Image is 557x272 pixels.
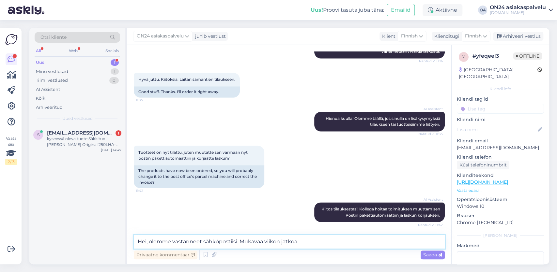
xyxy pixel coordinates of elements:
p: Windows 10 [457,203,544,210]
p: Kliendi telefon [457,154,544,161]
div: The products have now been ordered, so you will probably change it to the post office's parcel ma... [134,165,264,188]
p: Klienditeekond [457,172,544,179]
div: Arhiveeritud [36,104,63,111]
div: AI Assistent [36,86,60,93]
span: AI Assistent [418,197,443,202]
p: Chrome [TECHNICAL_ID] [457,219,544,226]
span: Kiitos tilauksestasi! Kollega hoitaa toimituksen muuttamisen Postin pakettiautomaattiin ja laskun... [321,207,441,217]
p: Kliendi nimi [457,116,544,123]
div: Aktiivne [423,4,462,16]
span: Hienoa kuulla! Olemme täällä, jos sinulla on lisäkysymyksiä tilaukseen tai tuotteisiimme liittyen. [326,116,441,127]
div: ON24 asiakaspalvelu [490,5,546,10]
div: Uus [36,59,44,66]
p: Kliendi email [457,137,544,144]
div: [DATE] 14:47 [101,148,121,152]
div: # yfeqeel3 [472,52,513,60]
span: ON24 asiakaspalvelu [137,33,184,40]
div: Minu vestlused [36,68,68,75]
span: s [37,132,39,137]
div: kyseessä oleva tuote Säkkituoli [PERSON_NAME] Original 250LHA-11432 Viimeistely: valkoinen CO55 [47,136,121,148]
div: 1 [111,68,119,75]
p: [EMAIL_ADDRESS][DOMAIN_NAME] [457,144,544,151]
div: Good stuff. Thanks. I'll order it right away. [134,86,240,97]
div: OA [478,6,487,15]
a: [URL][DOMAIN_NAME] [457,179,508,185]
span: Finnish [465,33,482,40]
span: y [462,54,465,59]
span: Saada [423,252,442,258]
div: Web [68,47,79,55]
span: Otsi kliente [40,34,67,41]
div: Kliendi info [457,86,544,92]
div: Socials [104,47,120,55]
p: Brauser [457,212,544,219]
div: All [35,47,42,55]
div: Proovi tasuta juba täna: [311,6,384,14]
p: Operatsioonisüsteem [457,196,544,203]
div: [DOMAIN_NAME] [490,10,546,15]
div: 1 [111,59,119,66]
div: Arhiveeri vestlus [493,32,543,41]
input: Lisa nimi [457,126,536,133]
div: Klient [379,33,395,40]
input: Lisa tag [457,104,544,114]
div: [GEOGRAPHIC_DATA], [GEOGRAPHIC_DATA] [459,66,537,80]
span: suvi-tuulia.lehmonen@hotmail.com [47,130,115,136]
div: Vaata siia [5,136,17,165]
div: 1 [116,130,121,136]
textarea: Hei, olemme vastanneet sähköpostiisi. Mukavaa viikon jatkoa [134,235,445,249]
span: 11:35 [136,98,160,103]
span: Offline [513,52,542,60]
button: Emailid [387,4,415,16]
span: Uued vestlused [62,116,93,122]
p: Märkmed [457,242,544,249]
img: Askly Logo [5,33,18,46]
span: Hyvä juttu. Kiitoksia. Laitan samantien tilaukseen. [138,77,235,82]
p: Vaata edasi ... [457,188,544,193]
div: Kõik [36,95,45,102]
span: AI Assistent [418,107,443,111]
span: Finnish [401,33,418,40]
span: 11:42 [136,188,160,193]
b: Uus! [311,7,323,13]
div: 2 / 3 [5,159,17,165]
div: Tiimi vestlused [36,77,68,84]
div: Klienditugi [432,33,459,40]
a: ON24 asiakaspalvelu[DOMAIN_NAME] [490,5,553,15]
span: Nähtud ✓ 11:35 [418,132,443,136]
span: Tuotteet on nyt tilattu, joten muutatte sen varmaan nyt postin pakettiautomaattiin ja korjaatte l... [138,150,249,161]
div: Privaatne kommentaar [134,251,197,259]
span: Nähtud ✓ 11:16 [418,59,443,64]
span: Nähtud ✓ 11:42 [418,222,443,227]
div: Küsi telefoninumbrit [457,161,509,169]
div: 0 [109,77,119,84]
div: [PERSON_NAME] [457,233,544,238]
p: Kliendi tag'id [457,96,544,103]
div: juhib vestlust [193,33,226,40]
